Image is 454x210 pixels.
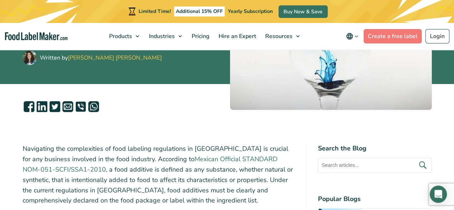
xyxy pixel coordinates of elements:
[214,23,259,50] a: Hire an Expert
[430,186,447,203] div: Open Intercom Messenger
[318,144,432,153] h4: Search the Blog
[107,32,133,40] span: Products
[139,8,171,15] span: Limited Time!
[23,144,295,206] p: Navigating the complexities of food labeling regulations in [GEOGRAPHIC_DATA] is crucial for any ...
[364,29,422,43] a: Create a free label
[68,54,162,62] a: [PERSON_NAME] [PERSON_NAME]
[189,32,210,40] span: Pricing
[318,194,432,204] h4: Popular Blogs
[228,8,273,15] span: Yearly Subscription
[145,23,186,50] a: Industries
[40,53,162,62] div: Written by
[318,158,432,173] input: Search articles...
[425,29,449,43] a: Login
[147,32,175,40] span: Industries
[105,23,143,50] a: Products
[23,51,37,65] img: Maria Abi Hanna - Food Label Maker
[174,6,225,17] span: Additional 15% OFF
[216,32,257,40] span: Hire an Expert
[263,32,293,40] span: Resources
[279,5,328,18] a: Buy Now & Save
[261,23,303,50] a: Resources
[187,23,212,50] a: Pricing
